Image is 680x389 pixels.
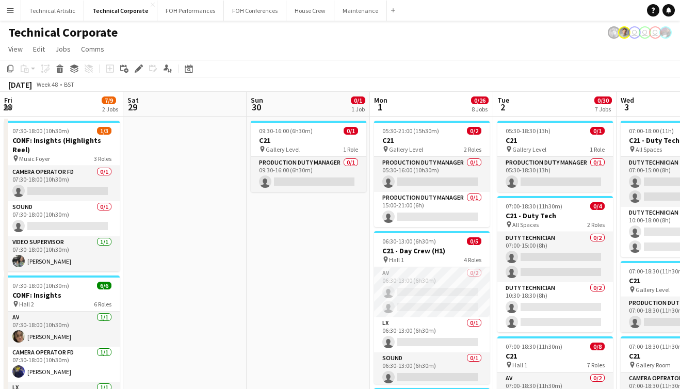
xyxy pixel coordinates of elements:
[251,95,263,105] span: Sun
[587,221,605,229] span: 2 Roles
[389,256,404,264] span: Hall 1
[467,237,481,245] span: 0/5
[618,26,630,39] app-user-avatar: Tom PERM Jeyes
[497,95,509,105] span: Tue
[374,352,490,387] app-card-role: Sound0/106:30-13:00 (6h30m)
[497,282,613,332] app-card-role: Duty Technician0/210:30-18:30 (8h)
[19,300,34,308] span: Hall 2
[4,95,12,105] span: Fri
[126,101,139,113] span: 29
[8,79,32,90] div: [DATE]
[102,105,118,113] div: 2 Jobs
[512,145,546,153] span: Gallery Level
[55,44,71,54] span: Jobs
[512,361,527,369] span: Hall 1
[506,127,551,135] span: 05:30-18:30 (13h)
[464,256,481,264] span: 4 Roles
[649,26,661,39] app-user-avatar: Liveforce Admin
[251,136,366,145] h3: C21
[595,105,611,113] div: 7 Jobs
[659,26,672,39] app-user-avatar: Zubair PERM Dhalla
[4,347,120,382] app-card-role: Camera Operator FD1/107:30-18:00 (10h30m)[PERSON_NAME]
[249,101,263,113] span: 30
[157,1,224,21] button: FOH Performances
[251,157,366,192] app-card-role: Production Duty Manager0/109:30-16:00 (6h30m)
[472,105,488,113] div: 8 Jobs
[4,166,120,201] app-card-role: Camera Operator FD0/107:30-18:00 (10h30m)
[512,221,539,229] span: All Spaces
[34,80,60,88] span: Week 48
[636,361,671,369] span: Gallery Room
[594,96,612,104] span: 0/30
[389,145,423,153] span: Gallery Level
[4,42,27,56] a: View
[33,44,45,54] span: Edit
[464,145,481,153] span: 2 Roles
[51,42,75,56] a: Jobs
[4,121,120,271] app-job-card: 07:30-18:00 (10h30m)1/3CONF: Insights (Highlights Reel) Music Foyer3 RolesCamera Operator FD0/107...
[12,282,69,289] span: 07:30-18:00 (10h30m)
[628,26,641,39] app-user-avatar: Liveforce Admin
[127,95,139,105] span: Sat
[619,101,634,113] span: 3
[12,127,69,135] span: 07:30-18:00 (10h30m)
[3,101,12,113] span: 28
[94,155,111,163] span: 3 Roles
[266,145,300,153] span: Gallery Level
[8,25,118,40] h1: Technical Corporate
[496,101,509,113] span: 2
[497,121,613,192] app-job-card: 05:30-18:30 (13h)0/1C21 Gallery Level1 RoleProduction Duty Manager0/105:30-18:30 (13h)
[590,145,605,153] span: 1 Role
[506,202,562,210] span: 07:00-18:30 (11h30m)
[97,282,111,289] span: 6/6
[497,351,613,361] h3: C21
[374,192,490,227] app-card-role: Production Duty Manager0/115:00-21:00 (6h)
[471,96,489,104] span: 0/26
[374,231,490,384] app-job-card: 06:30-13:00 (6h30m)0/5C21 - Day Crew (H1) Hall 14 RolesAV0/206:30-13:00 (6h30m) LX0/106:30-13:00 ...
[259,127,313,135] span: 09:30-16:00 (6h30m)
[4,236,120,271] app-card-role: Video Supervisor1/107:30-18:00 (10h30m)[PERSON_NAME]
[382,127,439,135] span: 05:30-21:00 (15h30m)
[587,361,605,369] span: 7 Roles
[497,196,613,332] app-job-card: 07:00-18:30 (11h30m)0/4C21 - Duty Tech All Spaces2 RolesDuty Technician0/207:00-15:00 (8h) Duty T...
[639,26,651,39] app-user-avatar: Liveforce Admin
[84,1,157,21] button: Technical Corporate
[382,237,436,245] span: 06:30-13:00 (6h30m)
[374,121,490,227] app-job-card: 05:30-21:00 (15h30m)0/2C21 Gallery Level2 RolesProduction Duty Manager0/105:30-16:00 (10h30m) Pro...
[64,80,74,88] div: BST
[621,95,634,105] span: Wed
[590,127,605,135] span: 0/1
[374,95,387,105] span: Mon
[343,145,358,153] span: 1 Role
[608,26,620,39] app-user-avatar: Krisztian PERM Vass
[351,105,365,113] div: 1 Job
[94,300,111,308] span: 6 Roles
[506,343,562,350] span: 07:00-18:30 (11h30m)
[334,1,387,21] button: Maintenance
[636,145,662,153] span: All Spaces
[497,157,613,192] app-card-role: Production Duty Manager0/105:30-18:30 (13h)
[497,211,613,220] h3: C21 - Duty Tech
[19,155,50,163] span: Music Foyer
[497,232,613,282] app-card-role: Duty Technician0/207:00-15:00 (8h)
[467,127,481,135] span: 0/2
[636,286,670,294] span: Gallery Level
[251,121,366,192] app-job-card: 09:30-16:00 (6h30m)0/1C21 Gallery Level1 RoleProduction Duty Manager0/109:30-16:00 (6h30m)
[81,44,104,54] span: Comms
[374,136,490,145] h3: C21
[351,96,365,104] span: 0/1
[374,267,490,317] app-card-role: AV0/206:30-13:00 (6h30m)
[4,312,120,347] app-card-role: AV1/107:30-18:00 (10h30m)[PERSON_NAME]
[590,343,605,350] span: 0/8
[497,136,613,145] h3: C21
[21,1,84,21] button: Technical Artistic
[102,96,116,104] span: 7/9
[4,201,120,236] app-card-role: Sound0/107:30-18:00 (10h30m)
[374,157,490,192] app-card-role: Production Duty Manager0/105:30-16:00 (10h30m)
[629,127,674,135] span: 07:00-18:00 (11h)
